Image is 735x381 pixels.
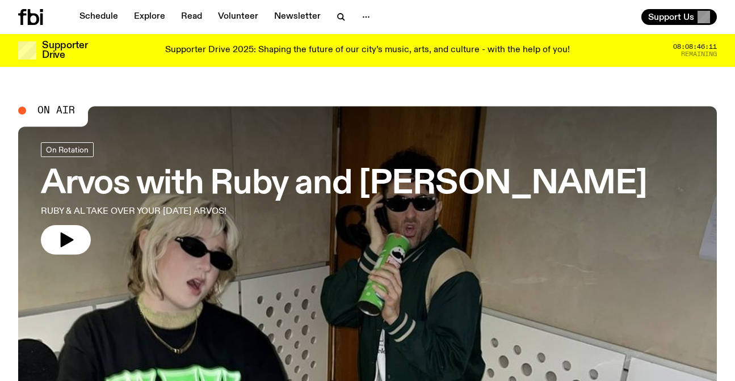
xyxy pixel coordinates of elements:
[681,51,717,57] span: Remaining
[127,9,172,25] a: Explore
[641,9,717,25] button: Support Us
[41,205,331,218] p: RUBY & AL TAKE OVER YOUR [DATE] ARVOS!
[41,142,94,157] a: On Rotation
[37,105,75,116] span: On Air
[673,44,717,50] span: 08:08:46:11
[46,146,89,154] span: On Rotation
[211,9,265,25] a: Volunteer
[73,9,125,25] a: Schedule
[42,41,87,60] h3: Supporter Drive
[648,12,694,22] span: Support Us
[174,9,209,25] a: Read
[41,142,647,255] a: Arvos with Ruby and [PERSON_NAME]RUBY & AL TAKE OVER YOUR [DATE] ARVOS!
[267,9,327,25] a: Newsletter
[165,45,570,56] p: Supporter Drive 2025: Shaping the future of our city’s music, arts, and culture - with the help o...
[41,168,647,200] h3: Arvos with Ruby and [PERSON_NAME]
